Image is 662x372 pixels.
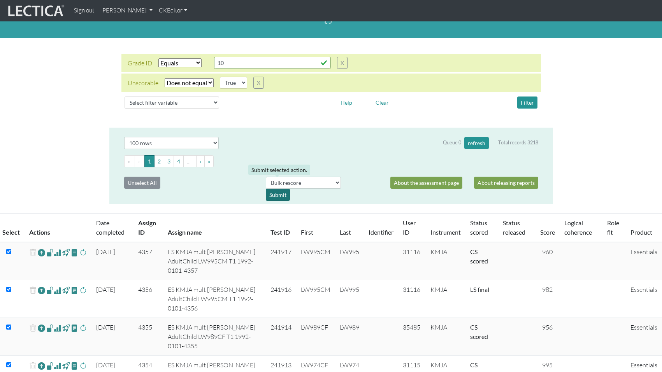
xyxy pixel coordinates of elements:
[38,323,45,334] a: Reopen
[29,323,37,334] span: delete
[540,228,555,236] a: Score
[398,318,426,356] td: 35485
[630,228,652,236] a: Product
[79,286,87,295] span: rescore
[71,248,78,257] span: view
[426,242,465,280] td: KMJA
[204,155,214,167] button: Go to last page
[156,3,190,18] a: CKEditor
[46,323,54,332] span: view
[464,137,489,149] button: refresh
[46,361,54,370] span: view
[196,155,205,167] button: Go to next page
[79,248,87,257] span: rescore
[372,97,392,109] button: Clear
[564,219,592,236] a: Logical coherence
[337,57,348,69] button: X
[503,219,525,236] a: Status released
[426,318,465,356] td: KMJA
[542,361,553,369] span: 995
[46,248,54,257] span: view
[54,248,61,257] span: Analyst score
[29,247,37,258] span: delete
[163,318,266,356] td: ES KMJA mult [PERSON_NAME] AdultChild LW989CF T1 1992-0101-4355
[340,228,351,236] a: Last
[470,248,488,265] a: Completed = assessment has been completed; CS scored = assessment has been CLAS scored; LS scored...
[430,228,461,236] a: Instrument
[62,286,70,295] span: view
[38,247,45,258] a: Reopen
[144,155,155,167] button: Go to page 1
[403,219,416,236] a: User ID
[266,189,290,201] div: Submit
[253,77,264,89] button: X
[62,323,70,332] span: view
[124,177,160,189] button: Unselect All
[474,177,538,189] a: About releasing reports
[296,280,335,318] td: LW995CM
[133,318,163,356] td: 4355
[607,219,619,236] a: Role fit
[470,286,489,293] a: Completed = assessment has been completed; CS scored = assessment has been CLAS scored; LS scored...
[163,214,266,242] th: Assign name
[296,318,335,356] td: LW989CF
[443,137,538,149] div: Queue 0 Total records 3218
[163,242,266,280] td: ES KMJA mult [PERSON_NAME] AdultChild LW995CM T1 1992-0101-4357
[96,219,125,236] a: Date completed
[128,58,152,68] div: Grade ID
[542,248,553,256] span: 960
[626,318,662,356] td: Essentials
[266,214,296,242] th: Test ID
[266,242,296,280] td: 241917
[71,323,78,332] span: view
[390,177,462,189] a: About the assessment page
[542,323,553,331] span: 956
[248,165,310,175] div: Submit selected action.
[337,98,356,105] a: Help
[91,242,133,280] td: [DATE]
[369,228,393,236] a: Identifier
[71,361,78,370] span: view
[71,286,78,295] span: view
[301,228,313,236] a: First
[133,214,163,242] th: Assign ID
[626,280,662,318] td: Essentials
[29,360,37,372] span: delete
[62,248,70,257] span: view
[46,286,54,295] span: view
[133,280,163,318] td: 4356
[335,242,364,280] td: LW995
[337,97,356,109] button: Help
[124,155,538,167] ul: Pagination
[154,155,164,167] button: Go to page 2
[398,242,426,280] td: 31116
[470,219,488,236] a: Status scored
[54,361,61,370] span: Analyst score
[38,285,45,296] a: Reopen
[29,285,37,296] span: delete
[91,318,133,356] td: [DATE]
[266,280,296,318] td: 241916
[54,323,61,333] span: Analyst score
[25,214,91,242] th: Actions
[266,318,296,356] td: 241914
[79,323,87,333] span: rescore
[470,323,488,340] a: Completed = assessment has been completed; CS scored = assessment has been CLAS scored; LS scored...
[626,242,662,280] td: Essentials
[71,3,97,18] a: Sign out
[335,280,364,318] td: LW995
[426,280,465,318] td: KMJA
[128,78,158,88] div: Unscorable
[296,242,335,280] td: LW995CM
[79,361,87,370] span: rescore
[335,318,364,356] td: LW989
[163,280,266,318] td: ES KMJA mult [PERSON_NAME] AdultChild LW995CM T1 1992-0101-4356
[133,242,163,280] td: 4357
[62,361,70,370] span: view
[6,4,65,18] img: lecticalive
[164,155,174,167] button: Go to page 3
[54,286,61,295] span: Analyst score
[517,97,537,109] button: Filter
[174,155,184,167] button: Go to page 4
[91,280,133,318] td: [DATE]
